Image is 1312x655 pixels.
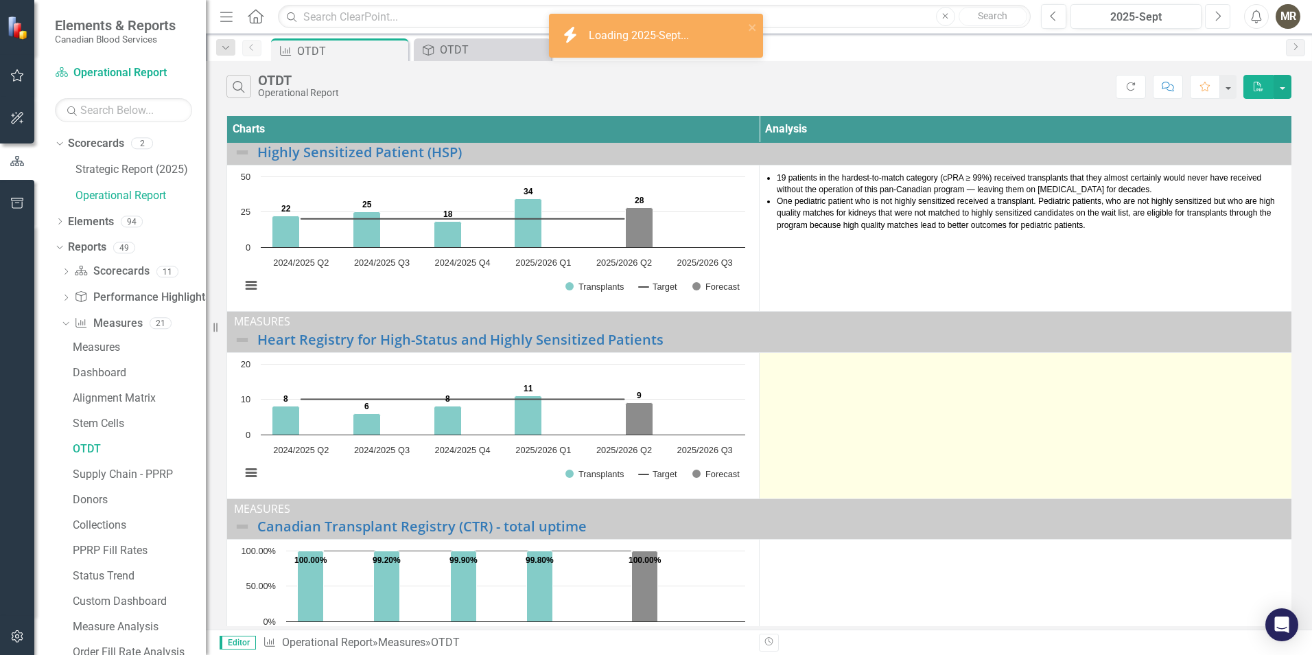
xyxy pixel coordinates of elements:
[272,406,300,435] path: 2024/2025 Q2, 8. Transplants.
[626,402,653,435] path: 2025/2026 Q2, 9. Forecast.
[1265,608,1298,641] div: Open Intercom Messenger
[241,172,250,182] text: 50
[298,551,324,622] path: 2024/2025 Q2, 100. CTR uptime.
[959,7,1027,26] button: Search
[73,519,206,531] div: Collections
[282,636,373,649] a: Operational Report
[527,551,553,622] path: 2025/2026 Q1, 99.8. CTR uptime.
[121,216,143,227] div: 94
[281,204,291,214] text: 22
[68,214,114,230] a: Elements
[246,430,250,440] text: 0
[234,170,752,307] div: Chart. Highcharts interactive chart.
[69,540,206,562] a: PPRP Fill Rates
[748,19,758,35] button: close
[431,636,460,649] div: OTDT
[7,15,31,39] img: ClearPoint Strategy
[374,551,400,622] path: 2024/2025 Q3, 99.2. CTR uptime.
[639,469,677,479] button: Show Target
[298,551,708,622] g: CTR uptime, series 1 of 3. Bar series with 6 bars.
[69,413,206,435] a: Stem Cells
[777,196,1285,231] li: One pediatric patient who is not highly sensitized received a transplant. Pediatric patients, who...
[227,312,1292,353] td: Double-Click to Edit Right Click for Context Menu
[55,65,192,81] a: Operational Report
[69,362,206,384] a: Dashboard
[69,616,206,638] a: Measure Analysis
[298,396,627,402] g: Target, series 2 of 3. Line with 6 data points.
[1276,4,1300,29] button: MR
[227,124,1292,165] td: Double-Click to Edit Right Click for Context Menu
[73,367,206,379] div: Dashboard
[55,98,192,122] input: Search Below...
[73,417,206,430] div: Stem Cells
[417,41,548,58] a: OTDT
[692,281,740,292] button: Show Forecast
[241,546,276,556] text: 100.00%
[443,209,453,219] text: 18
[263,617,277,627] text: 0%
[445,394,450,404] text: 8
[353,413,381,435] path: 2024/2025 Q3, 6. Transplants.
[246,242,250,253] text: 0
[283,394,288,404] text: 8
[637,391,642,400] text: 9
[73,621,206,633] div: Measure Analysis
[234,503,1285,516] div: Measures
[515,199,542,248] path: 2025/2026 Q1, 34. Transplants.
[241,207,250,217] text: 25
[364,402,369,411] text: 6
[524,187,533,196] text: 34
[73,443,206,455] div: OTDT
[298,216,627,222] g: Target, series 2 of 3. Line with 6 data points.
[639,281,677,292] button: Show Target
[73,392,206,404] div: Alignment Matrix
[435,257,491,268] text: 2024/2025 Q4
[632,551,658,622] path: 2025/2026 Q2, 100. Forecast.
[378,636,425,649] a: Measures
[629,555,661,565] text: 100.00%
[258,88,339,98] div: Operational Report
[635,196,644,205] text: 28
[75,162,206,178] a: Strategic Report (2025)
[234,518,250,535] img: Not Defined
[760,352,1292,498] td: Double-Click to Edit
[526,555,554,565] text: 99.80%
[55,34,176,45] small: Canadian Blood Services
[257,519,1285,534] a: Canadian Transplant Registry (CTR) - total uptime
[220,636,256,650] span: Editor
[74,316,142,332] a: Measures
[55,17,176,34] span: Elements & Reports
[272,216,300,248] path: 2024/2025 Q2, 22. Transplants.
[449,555,478,565] text: 99.90%
[677,257,733,268] text: 2025/2026 Q3
[353,212,381,248] path: 2024/2025 Q3, 25. Transplants.
[68,240,106,255] a: Reports
[354,257,410,268] text: 2024/2025 Q3
[589,28,692,44] div: Loading 2025-Sept...
[978,10,1007,21] span: Search
[760,165,1292,312] td: Double-Click to Edit
[234,357,752,494] div: Chart. Highcharts interactive chart.
[246,581,276,591] text: 50.00%
[227,498,1292,540] td: Double-Click to Edit Right Click for Context Menu
[242,276,261,295] button: View chart menu, Chart
[73,544,206,557] div: PPRP Fill Rates
[234,316,1285,328] div: Measures
[150,318,172,330] div: 21
[257,145,1285,160] a: Highly Sensitized Patient (HSP)
[241,359,250,369] text: 20
[69,590,206,612] a: Custom Dashboard
[565,281,624,292] button: Show Transplants
[596,257,652,268] text: 2025/2026 Q2
[74,290,210,306] a: Performance Highlights
[263,635,749,651] div: » »
[1070,4,1202,29] button: 2025-Sept
[273,445,329,455] text: 2024/2025 Q2
[69,438,206,460] a: OTDT
[69,489,206,511] a: Donors
[234,170,752,307] svg: Interactive chart
[515,445,571,455] text: 2025/2026 Q1
[626,208,653,248] path: 2025/2026 Q2, 28. Forecast.
[434,406,462,435] path: 2024/2025 Q4, 8. Transplants.
[451,551,477,622] path: 2024/2025 Q4, 99.9. CTR uptime.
